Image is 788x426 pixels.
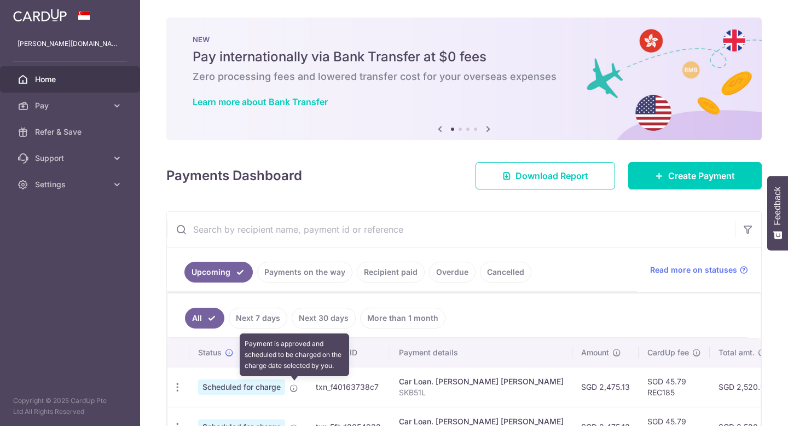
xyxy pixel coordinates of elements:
input: Search by recipient name, payment id or reference [167,212,735,247]
td: SGD 2,520.92 [710,367,779,407]
h5: Pay internationally via Bank Transfer at $0 fees [193,48,735,66]
span: Support [35,153,107,164]
a: Next 7 days [229,308,287,329]
th: Payment details [390,338,572,367]
span: Pay [35,100,107,111]
a: Recipient paid [357,262,425,283]
h6: Zero processing fees and lowered transfer cost for your overseas expenses [193,70,735,83]
span: Settings [35,179,107,190]
p: NEW [193,35,735,44]
td: txn_f40163738c7 [307,367,390,407]
td: SGD 2,475.13 [572,367,639,407]
span: Refer & Save [35,126,107,137]
a: Read more on statuses [650,264,748,275]
span: Scheduled for charge [198,379,285,395]
img: CardUp [13,9,67,22]
p: [PERSON_NAME][DOMAIN_NAME][EMAIL_ADDRESS][PERSON_NAME][DOMAIN_NAME] [18,38,123,49]
a: Download Report [476,162,615,189]
a: Cancelled [480,262,531,283]
div: Payment is approved and scheduled to be charged on the charge date selected by you. [240,333,349,376]
a: Payments on the way [257,262,352,283]
span: Create Payment [668,169,735,182]
span: Home [35,74,107,85]
span: CardUp fee [647,347,689,358]
a: Create Payment [628,162,762,189]
span: Read more on statuses [650,264,737,275]
a: Upcoming [184,262,253,283]
a: More than 1 month [360,308,445,329]
a: All [185,308,224,329]
img: Bank transfer banner [166,18,762,140]
a: Overdue [429,262,476,283]
a: Learn more about Bank Transfer [193,96,328,107]
h4: Payments Dashboard [166,166,302,186]
span: Download Report [515,169,588,182]
div: Car Loan. [PERSON_NAME] [PERSON_NAME] [399,376,564,387]
span: Feedback [773,187,783,225]
span: Total amt. [719,347,755,358]
td: SGD 45.79 REC185 [639,367,710,407]
a: Next 30 days [292,308,356,329]
span: Amount [581,347,609,358]
button: Feedback - Show survey [767,176,788,250]
span: Status [198,347,222,358]
p: SKB51L [399,387,564,398]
